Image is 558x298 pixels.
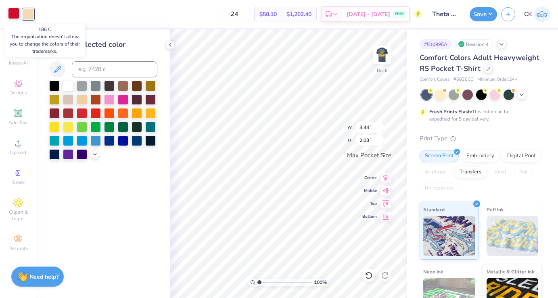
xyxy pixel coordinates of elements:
span: Bottom [362,214,377,219]
div: Transfers [454,166,487,178]
span: $50.10 [259,10,277,19]
input: – – [219,7,250,21]
span: CK [524,10,532,19]
div: Revision 4 [456,39,493,49]
button: Save [470,7,497,21]
div: This color can be expedited for 5 day delivery. [429,108,529,123]
span: Greek [12,179,25,185]
span: Minimum Order: 24 + [477,76,518,83]
span: FREE [395,11,403,17]
div: Embroidery [461,150,499,162]
span: Image AI [9,60,28,66]
strong: Need help? [29,273,59,281]
img: Puff Ink [487,216,539,256]
div: Vinyl [489,166,512,178]
input: e.g. 7428 c [72,61,157,77]
span: Comfort Colors [420,76,449,83]
span: Metallic & Glitter Ink [487,267,534,276]
span: Clipart & logos [4,209,32,222]
div: Print Type [420,134,542,143]
div: Applique [420,166,452,178]
span: Middle [362,188,377,194]
strong: Fresh Prints Flash: [429,108,472,115]
span: Upload [10,149,26,156]
span: Add Text [8,119,28,126]
span: [DATE] - [DATE] [347,10,390,19]
span: $1,202.40 [286,10,311,19]
input: Untitled Design [426,6,466,22]
div: 186 C The organization doesn’t allow you to change the colors of their trademarks. [4,24,85,57]
a: CK [524,6,550,22]
span: Neon Ink [423,267,443,276]
span: Decorate [8,245,28,252]
span: Comfort Colors Adult Heavyweight RS Pocket T-Shirt [420,53,539,73]
img: Back [374,47,390,63]
span: Center [362,175,377,181]
div: # 510995A [420,39,452,49]
span: Puff Ink [487,205,504,214]
img: Chris Kolbas [534,6,550,22]
span: Top [362,201,377,206]
div: Rhinestones [420,182,459,194]
div: Back [377,67,387,74]
div: Screen Print [420,150,459,162]
span: # 6030CC [454,76,473,83]
div: Digital Print [502,150,541,162]
span: 100 % [314,279,327,286]
span: Designs [9,90,27,96]
span: Standard [423,205,445,214]
div: Change selected color [49,39,157,50]
div: Foil [514,166,533,178]
img: Standard [423,216,475,256]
